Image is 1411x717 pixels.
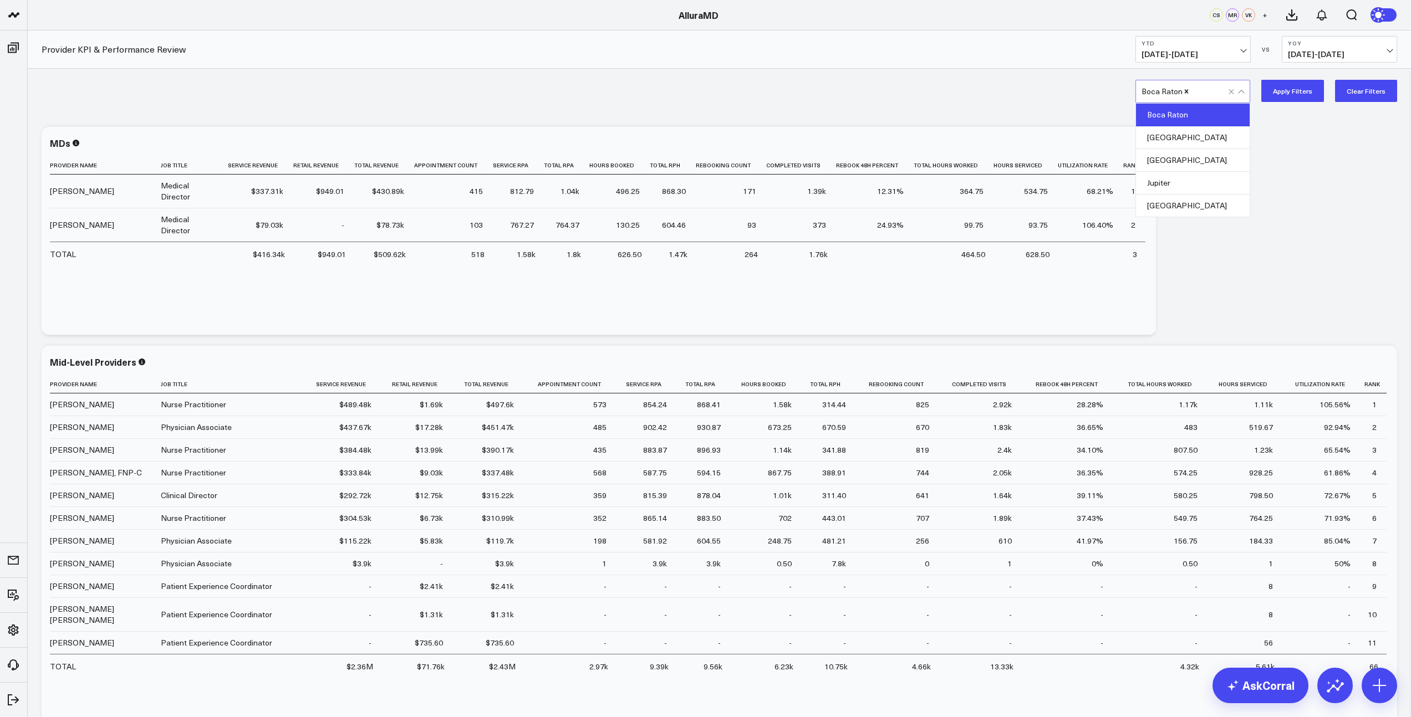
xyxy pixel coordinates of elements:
div: 6 [1372,513,1377,524]
div: Nurse Practitioner [161,399,226,410]
div: 93.75 [1028,219,1048,231]
th: Total Rpa [677,375,731,393]
div: 39.11% [1077,490,1103,501]
div: [PERSON_NAME] [50,186,114,197]
div: 604.55 [697,535,721,546]
div: - [1195,637,1198,648]
div: - [789,609,792,620]
div: 928.25 [1249,467,1273,478]
span: + [1262,11,1267,19]
div: 364.75 [960,186,984,197]
div: $437.67k [339,422,371,433]
div: Nurse Practitioner [161,444,226,455]
div: 1.76k [809,249,828,260]
div: $1.31k [420,609,443,620]
div: 883.87 [643,444,667,455]
div: 3 [1133,249,1137,260]
div: 435 [593,444,607,455]
th: Rebooking Count [856,375,939,393]
div: TOTAL [50,661,76,672]
div: 930.87 [697,422,721,433]
a: AskCorral [1213,668,1308,703]
div: 56 [1264,637,1273,648]
th: Total Rph [650,156,696,175]
div: - [664,609,667,620]
div: 519.67 [1249,422,1273,433]
div: 641 [916,490,929,501]
div: 8 [1372,558,1377,569]
div: 1.58k [773,399,792,410]
div: 34.10% [1077,444,1103,455]
div: $292.72k [339,490,371,501]
div: 105.56% [1320,399,1351,410]
div: - [926,609,929,620]
div: 815.39 [643,490,667,501]
div: 2.97k [589,661,608,672]
div: [PERSON_NAME] [50,535,114,546]
div: 0.50 [1183,558,1198,569]
th: Hours Serviced [994,156,1058,175]
div: [PERSON_NAME], FNP-C [50,467,142,478]
div: 610 [999,535,1012,546]
div: [PERSON_NAME] [50,490,114,501]
div: - [718,581,721,592]
th: Total Hours Worked [1113,375,1208,393]
div: $5.83k [420,535,443,546]
div: 854.24 [643,399,667,410]
div: 184.33 [1249,535,1273,546]
div: 85.04% [1324,535,1351,546]
div: 798.50 [1249,490,1273,501]
div: 464.50 [961,249,985,260]
div: 9 [1372,581,1377,592]
div: 8 [1269,581,1273,592]
div: 1.89k [993,513,1012,524]
div: Patient Experience Coordinator [161,637,272,648]
div: 628.50 [1026,249,1050,260]
div: $337.31k [251,186,283,197]
div: 1.04k [561,186,579,197]
div: 12.31% [877,186,904,197]
div: 707 [916,513,929,524]
div: 878.04 [697,490,721,501]
div: 518 [471,249,485,260]
div: Nurse Practitioner [161,467,226,478]
div: 865.14 [643,513,667,524]
div: 581.92 [643,535,667,546]
div: 1.58k [517,249,536,260]
div: - [1101,581,1103,592]
div: 587.75 [643,467,667,478]
a: AlluraMD [679,9,719,21]
div: - [369,581,371,592]
div: 573 [593,399,607,410]
div: 868.30 [662,186,686,197]
div: $949.01 [318,249,346,260]
div: 2.4k [997,444,1012,455]
div: - [1348,637,1351,648]
div: $509.62k [374,249,406,260]
div: - [1009,637,1012,648]
div: 1.23k [1254,444,1273,455]
div: $78.73k [376,219,404,231]
div: 1.01k [773,490,792,501]
div: Physician Associate [161,422,232,433]
div: - [1195,581,1198,592]
div: [GEOGRAPHIC_DATA] [1136,126,1250,149]
div: 61.86% [1324,467,1351,478]
div: $3.9k [353,558,371,569]
div: - [369,637,371,648]
b: YTD [1142,40,1245,47]
div: 0 [925,558,929,569]
button: YoY[DATE]-[DATE] [1282,36,1397,63]
div: $115.22k [339,535,371,546]
div: 28.28% [1077,399,1103,410]
div: 171 [743,186,756,197]
div: 1 [1372,399,1377,410]
div: - [1195,609,1198,620]
div: $315.22k [482,490,514,501]
div: - [664,637,667,648]
div: - [1101,637,1103,648]
div: 568 [593,467,607,478]
div: 764.37 [556,219,579,231]
div: 1.47k [669,249,687,260]
button: + [1258,8,1271,22]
